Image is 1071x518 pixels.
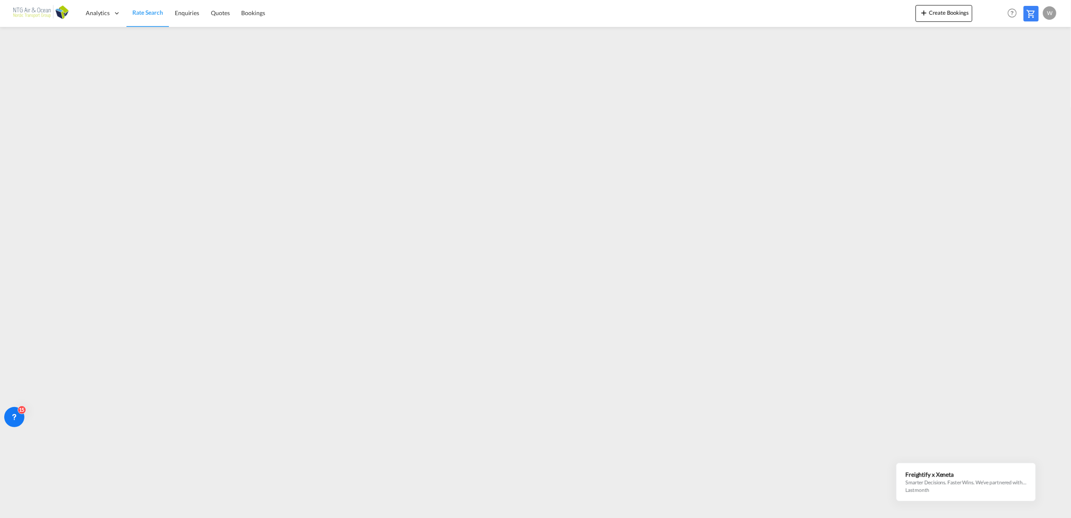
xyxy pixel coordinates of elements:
span: Help [1005,6,1019,20]
img: af31b1c0b01f11ecbc353f8e72265e29.png [13,4,69,23]
div: Help [1005,6,1024,21]
div: w [1043,6,1056,20]
span: Enquiries [175,9,199,16]
span: Rate Search [132,9,163,16]
span: Analytics [86,9,110,17]
span: Bookings [242,9,265,16]
button: icon-plus 400-fgCreate Bookings [916,5,972,22]
md-icon: icon-plus 400-fg [919,8,929,18]
span: Quotes [211,9,229,16]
